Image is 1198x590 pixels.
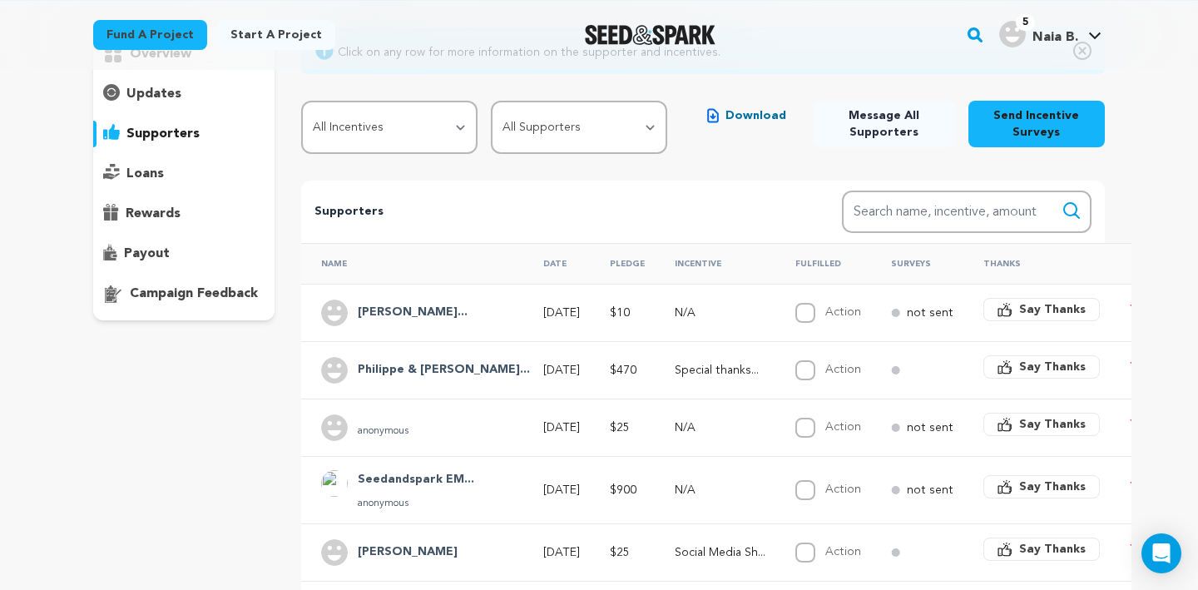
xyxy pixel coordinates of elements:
p: campaign feedback [130,284,258,304]
button: Say Thanks [983,413,1100,436]
th: Date [523,243,590,284]
button: supporters [93,121,275,147]
p: [DATE] [543,482,580,498]
img: user.png [999,21,1026,47]
input: Search name, incentive, amount [842,191,1092,233]
label: Action [825,364,861,375]
button: loans [93,161,275,187]
p: [DATE] [543,419,580,436]
span: Say Thanks [1019,416,1086,433]
button: campaign feedback [93,280,275,307]
th: Fulfilled [775,243,871,284]
p: Supporters [314,202,789,222]
span: Download [725,107,786,124]
p: Special thanks at the end of the film [675,362,765,379]
p: updates [126,84,181,104]
a: Start a project [217,20,335,50]
button: rewards [93,201,275,227]
th: Surveys [871,243,963,284]
span: $25 [610,547,630,558]
p: payout [124,244,170,264]
button: Say Thanks [983,298,1100,321]
p: N/A [675,482,765,498]
span: $10 [610,307,630,319]
span: Say Thanks [1019,359,1086,375]
span: Naia B. [1032,31,1078,44]
p: supporters [126,124,200,144]
span: $900 [610,484,636,496]
h4: Seedandspark EMPIRE [358,470,474,490]
div: Open Intercom Messenger [1141,533,1181,573]
img: user.png [321,414,348,441]
span: $470 [610,364,636,376]
img: user.png [321,357,348,384]
p: loans [126,164,164,184]
button: Send Incentive Surveys [968,101,1105,147]
button: Say Thanks [983,355,1100,379]
p: anonymous [358,424,408,438]
p: Social Media Shout Out [675,544,765,561]
th: Pledge [590,243,655,284]
p: not sent [907,482,953,498]
img: user.png [321,539,348,566]
span: Say Thanks [1019,478,1086,495]
img: user.png [321,300,348,326]
span: 5 [1016,14,1035,31]
p: [DATE] [543,305,580,321]
h4: Philippe & Florence [358,360,530,380]
p: [DATE] [543,362,580,379]
label: Action [825,306,861,318]
a: Seed&Spark Homepage [585,25,715,45]
span: Message All Supporters [826,107,942,141]
th: Thanks [963,243,1110,284]
button: updates [93,81,275,107]
h4: Maximilian Mackensen [358,303,468,323]
h4: Kévin Vovard [358,543,458,563]
th: Incentive [655,243,775,284]
p: not sent [907,305,953,321]
img: Seed&Spark Logo Dark Mode [585,25,715,45]
p: N/A [675,419,765,436]
p: [DATE] [543,544,580,561]
span: Say Thanks [1019,301,1086,318]
img: ACg8ocJ5X2DBf2GLCbN99NQErYp2MMlVnmI6f4GNWMJy9QuEmC6YA0Y=s96-c [321,470,348,497]
a: Naia B.'s Profile [996,17,1105,47]
span: $25 [610,422,630,434]
th: Name [301,243,523,284]
label: Action [825,421,861,433]
div: Naia B.'s Profile [999,21,1078,47]
p: anonymous [358,497,474,510]
span: Naia B.'s Profile [996,17,1105,52]
label: Action [825,546,861,558]
a: Fund a project [93,20,207,50]
button: Message All Supporters [813,101,955,147]
button: payout [93,240,275,267]
p: rewards [126,204,181,224]
button: Say Thanks [983,538,1100,561]
p: N/A [675,305,765,321]
p: not sent [907,419,953,436]
button: Download [694,101,799,131]
label: Action [825,483,861,495]
button: Say Thanks [983,475,1100,498]
span: Say Thanks [1019,541,1086,558]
